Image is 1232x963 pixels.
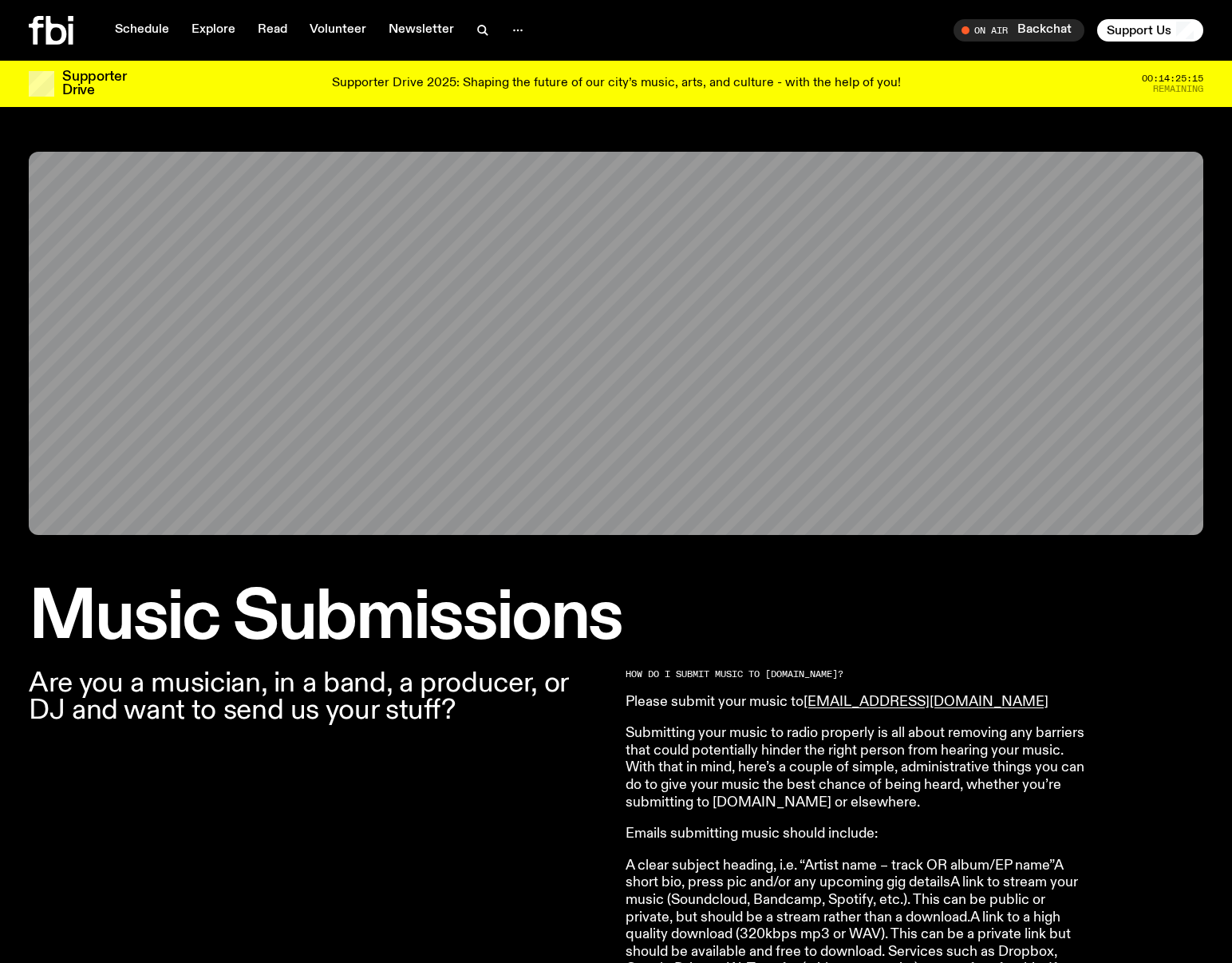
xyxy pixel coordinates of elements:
p: Please submit your music to [626,694,1085,711]
a: Read [248,19,297,42]
a: Explore [182,19,245,42]
span: 00:14:25:15 [1142,74,1203,83]
p: Submitting your music to radio properly is all about removing any barriers that could potentially... [626,725,1085,811]
a: Volunteer [300,19,376,42]
h3: Supporter Drive [62,70,126,97]
a: [EMAIL_ADDRESS][DOMAIN_NAME] [804,695,1048,709]
span: Remaining [1153,85,1203,93]
button: Support Us [1097,19,1203,42]
p: Supporter Drive 2025: Shaping the future of our city’s music, arts, and culture - with the help o... [332,77,901,91]
a: Newsletter [379,19,464,42]
button: On AirBackchat [954,19,1084,42]
a: Schedule [105,19,179,42]
p: Are you a musician, in a band, a producer, or DJ and want to send us your stuff? [29,670,606,724]
h2: HOW DO I SUBMIT MUSIC TO [DOMAIN_NAME]? [626,670,1085,679]
h1: Music Submissions [29,586,1203,651]
span: Support Us [1107,23,1171,38]
p: Emails submitting music should include: [626,826,1085,843]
